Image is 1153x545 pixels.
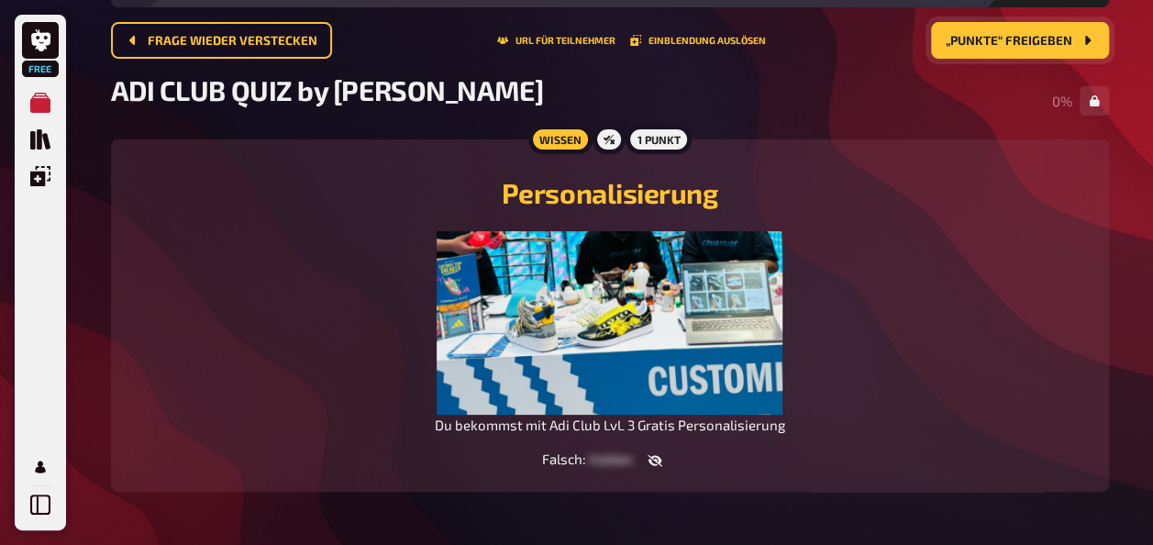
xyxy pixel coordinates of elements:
a: Mein Konto [22,449,59,485]
span: 0 % [1052,93,1072,109]
button: URL für Teilnehmer [497,35,615,46]
a: Quiz Sammlung [22,121,59,158]
span: ADI CLUB QUIZ by [PERSON_NAME] [111,73,544,106]
span: Free [24,63,57,74]
div: 1 Punkt [626,125,691,154]
button: „Punkte“ freigeben [931,22,1109,59]
button: Einblendung auslösen [630,35,766,46]
div: Falsch : [133,450,1087,470]
span: hidden [589,450,633,467]
img: image [437,231,782,415]
span: Frage wieder verstecken [148,35,317,48]
h2: Personalisierung [133,176,1087,209]
a: Meine Quizze [22,84,59,121]
span: „Punkte“ freigeben [946,35,1072,48]
a: Einblendungen [22,158,59,195]
span: Du bekommst mit Adi Club LvL 3 Gratis Personalisierung [435,417,785,433]
div: Wissen [527,125,592,154]
button: Frage wieder verstecken [111,22,332,59]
